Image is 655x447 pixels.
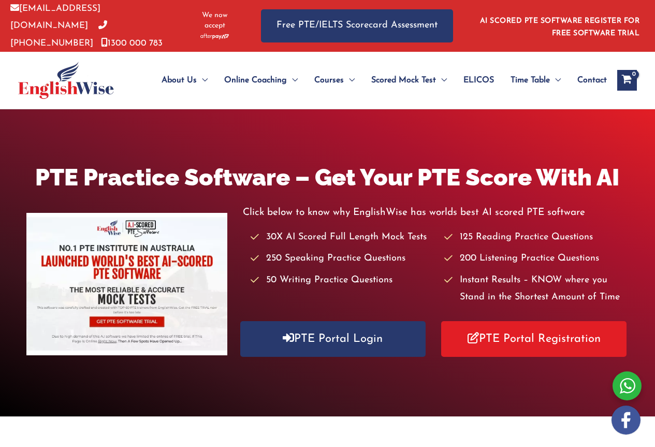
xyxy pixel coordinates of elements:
a: PTE Portal Registration [441,321,627,357]
span: ELICOS [463,62,494,98]
li: 125 Reading Practice Questions [444,229,629,246]
img: cropped-ew-logo [18,62,114,99]
a: AI SCORED PTE SOFTWARE REGISTER FOR FREE SOFTWARE TRIAL [480,17,640,37]
span: Menu Toggle [197,62,208,98]
img: pte-institute-main [26,213,227,355]
span: About Us [162,62,197,98]
a: Time TableMenu Toggle [502,62,569,98]
span: Menu Toggle [550,62,561,98]
span: Menu Toggle [344,62,355,98]
h1: PTE Practice Software – Get Your PTE Score With AI [26,161,629,194]
a: Contact [569,62,607,98]
img: Afterpay-Logo [200,34,229,39]
span: Courses [314,62,344,98]
p: Click below to know why EnglishWise has worlds best AI scored PTE software [243,204,629,221]
span: We now accept [194,10,235,31]
li: Instant Results – KNOW where you Stand in the Shortest Amount of Time [444,272,629,307]
a: ELICOS [455,62,502,98]
span: Scored Mock Test [371,62,436,98]
img: white-facebook.png [612,406,641,435]
li: 250 Speaking Practice Questions [251,250,435,267]
a: [EMAIL_ADDRESS][DOMAIN_NAME] [10,4,100,30]
a: Free PTE/IELTS Scorecard Assessment [261,9,453,42]
a: CoursesMenu Toggle [306,62,363,98]
a: 1300 000 783 [101,39,163,48]
nav: Site Navigation: Main Menu [137,62,607,98]
li: 200 Listening Practice Questions [444,250,629,267]
span: Online Coaching [224,62,287,98]
a: Online CoachingMenu Toggle [216,62,306,98]
a: [PHONE_NUMBER] [10,21,107,47]
span: Menu Toggle [287,62,298,98]
aside: Header Widget 1 [474,9,645,42]
a: Scored Mock TestMenu Toggle [363,62,455,98]
li: 50 Writing Practice Questions [251,272,435,289]
span: Time Table [511,62,550,98]
span: Contact [577,62,607,98]
li: 30X AI Scored Full Length Mock Tests [251,229,435,246]
span: Menu Toggle [436,62,447,98]
a: PTE Portal Login [240,321,426,357]
a: About UsMenu Toggle [153,62,216,98]
a: View Shopping Cart, empty [617,70,637,91]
